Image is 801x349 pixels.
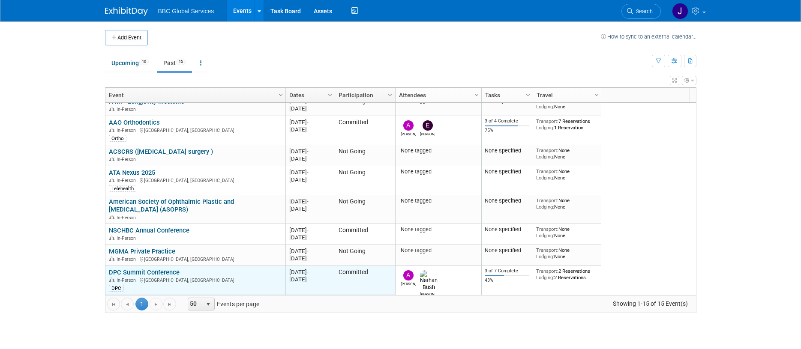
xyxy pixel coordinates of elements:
[289,234,331,241] div: [DATE]
[289,227,331,234] div: [DATE]
[335,145,395,166] td: Not Going
[188,298,203,310] span: 50
[485,247,529,254] div: None specified
[536,247,598,260] div: None None
[121,298,134,310] a: Go to the previous page
[289,255,331,262] div: [DATE]
[110,301,117,308] span: Go to the first page
[339,88,389,102] a: Participation
[399,168,478,175] div: None tagged
[109,119,160,126] a: AAO Orthodontics
[536,226,598,239] div: None None
[537,88,596,102] a: Travel
[124,301,131,308] span: Go to the previous page
[109,135,126,142] div: Ortho
[109,198,234,214] a: American Society of Ophthalmic Plastic and [MEDICAL_DATA] (ASOPRS)
[307,269,309,275] span: -
[117,157,138,162] span: In-Person
[307,119,309,125] span: -
[536,147,598,160] div: None None
[307,169,309,176] span: -
[117,128,138,133] span: In-Person
[289,176,331,183] div: [DATE]
[536,175,554,181] span: Lodging:
[109,257,114,261] img: In-Person Event
[307,248,309,254] span: -
[536,168,558,174] span: Transport:
[399,197,478,204] div: None tagged
[117,257,138,262] span: In-Person
[335,95,395,116] td: Not Going
[536,197,598,210] div: None None
[335,116,395,145] td: Committed
[289,169,331,176] div: [DATE]
[536,233,554,239] span: Lodging:
[420,291,435,296] div: Nathan Bush
[523,88,533,101] a: Column Settings
[485,128,529,134] div: 75%
[117,107,138,112] span: In-Person
[485,226,529,233] div: None specified
[109,215,114,219] img: In-Person Event
[307,198,309,205] span: -
[536,268,558,274] span: Transport:
[536,125,554,131] span: Lodging:
[109,88,280,102] a: Event
[536,226,558,232] span: Transport:
[289,205,331,212] div: [DATE]
[485,88,527,102] a: Tasks
[485,118,529,124] div: 3 of 4 Complete
[289,268,331,276] div: [DATE]
[472,88,481,101] a: Column Settings
[109,185,136,192] div: Telehealth
[277,92,284,98] span: Column Settings
[307,98,309,104] span: -
[150,298,162,310] a: Go to the next page
[109,285,124,292] div: DPC
[117,215,138,221] span: In-Person
[605,298,696,310] span: Showing 1-15 of 15 Event(s)
[289,126,331,133] div: [DATE]
[536,97,598,110] div: None None
[289,155,331,162] div: [DATE]
[536,118,598,131] div: 7 Reservations 1 Reservation
[536,118,558,124] span: Transport:
[109,176,282,184] div: [GEOGRAPHIC_DATA], [GEOGRAPHIC_DATA]
[485,197,529,204] div: None specified
[117,277,138,283] span: In-Person
[672,3,688,19] img: Jennifer Benedict
[276,88,285,101] a: Column Settings
[109,98,184,105] a: A4M - Longjevity Medicine
[485,277,529,283] div: 43%
[105,30,148,45] button: Add Event
[105,7,148,16] img: ExhibitDay
[593,92,600,98] span: Column Settings
[399,88,476,102] a: Attendees
[601,33,696,40] a: How to sync to an external calendar...
[325,88,335,101] a: Column Settings
[163,298,176,310] a: Go to the last page
[403,270,414,280] img: Alex Corrigan
[109,268,180,276] a: DPC Summit Conference
[289,276,331,283] div: [DATE]
[109,255,282,262] div: [GEOGRAPHIC_DATA], [GEOGRAPHIC_DATA]
[109,107,114,111] img: In-Person Event
[420,131,435,136] div: Ethan Denkensohn
[109,126,282,134] div: [GEOGRAPHIC_DATA], [GEOGRAPHIC_DATA]
[335,245,395,266] td: Not Going
[335,266,395,295] td: Committed
[289,248,331,255] div: [DATE]
[536,147,558,153] span: Transport:
[525,92,531,98] span: Column Settings
[289,148,331,155] div: [DATE]
[399,226,478,233] div: None tagged
[536,104,554,110] span: Lodging:
[621,4,661,19] a: Search
[307,227,309,233] span: -
[536,274,554,280] span: Lodging:
[536,247,558,253] span: Transport:
[536,268,598,280] div: 2 Reservations 2 Reservations
[473,92,480,98] span: Column Settings
[109,248,175,255] a: MGMA Private Practice
[335,166,395,195] td: Not Going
